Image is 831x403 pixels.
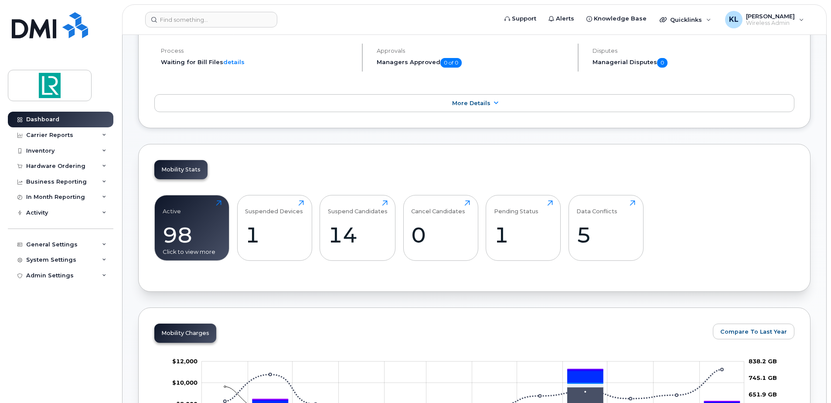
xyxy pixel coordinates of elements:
a: Active98Click to view more [163,200,221,256]
div: Click to view more [163,248,221,256]
a: Alerts [542,10,580,27]
a: Knowledge Base [580,10,653,27]
span: More Details [452,100,490,106]
span: Knowledge Base [594,14,647,23]
g: $0 [172,379,198,386]
tspan: $12,000 [172,358,198,365]
a: Data Conflicts5 [576,200,635,256]
span: Alerts [556,14,574,23]
div: Kasey Ledet [719,11,810,28]
g: $0 [172,358,198,365]
span: Quicklinks [670,16,702,23]
div: Cancel Candidates [411,200,465,215]
a: Suspended Devices1 [245,200,304,256]
div: 1 [245,222,304,248]
div: Pending Status [494,200,538,215]
div: Data Conflicts [576,200,617,215]
div: 5 [576,222,635,248]
tspan: 651.9 GB [749,391,777,398]
h5: Managerial Disputes [593,58,794,68]
h4: Process [161,48,354,54]
div: Suspend Candidates [328,200,388,215]
h5: Managers Approved [377,58,570,68]
div: 14 [328,222,388,248]
button: Compare To Last Year [713,324,794,339]
tspan: 745.1 GB [749,374,777,381]
a: Suspend Candidates14 [328,200,388,256]
div: 1 [494,222,553,248]
h4: Approvals [377,48,570,54]
span: 0 [657,58,668,68]
a: details [223,58,245,65]
span: Support [512,14,536,23]
a: Pending Status1 [494,200,553,256]
div: 0 [411,222,470,248]
a: Cancel Candidates0 [411,200,470,256]
a: Support [498,10,542,27]
h4: Disputes [593,48,794,54]
tspan: 838.2 GB [749,358,777,365]
div: Active [163,200,181,215]
span: [PERSON_NAME] [746,13,795,20]
span: Compare To Last Year [720,328,787,336]
li: Waiting for Bill Files [161,58,354,66]
tspan: $10,000 [172,379,198,386]
span: Wireless Admin [746,20,795,27]
div: Quicklinks [654,11,717,28]
span: 0 of 0 [440,58,462,68]
input: Find something... [145,12,277,27]
div: Suspended Devices [245,200,303,215]
div: 98 [163,222,221,248]
span: KL [729,14,739,25]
